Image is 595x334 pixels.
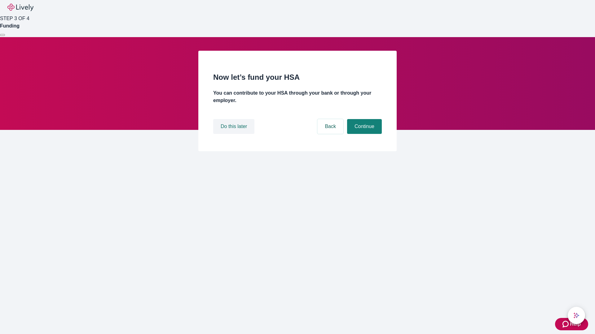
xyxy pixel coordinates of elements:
button: Back [317,119,343,134]
svg: Zendesk support icon [562,320,570,328]
h2: Now let’s fund your HSA [213,72,382,83]
svg: Lively AI Assistant [573,312,580,319]
button: Continue [347,119,382,134]
span: Help [570,320,581,328]
button: Zendesk support iconHelp [555,318,588,330]
h4: You can contribute to your HSA through your bank or through your employer. [213,89,382,104]
button: chat [568,307,585,324]
button: Do this later [213,119,254,134]
img: Lively [7,4,33,11]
